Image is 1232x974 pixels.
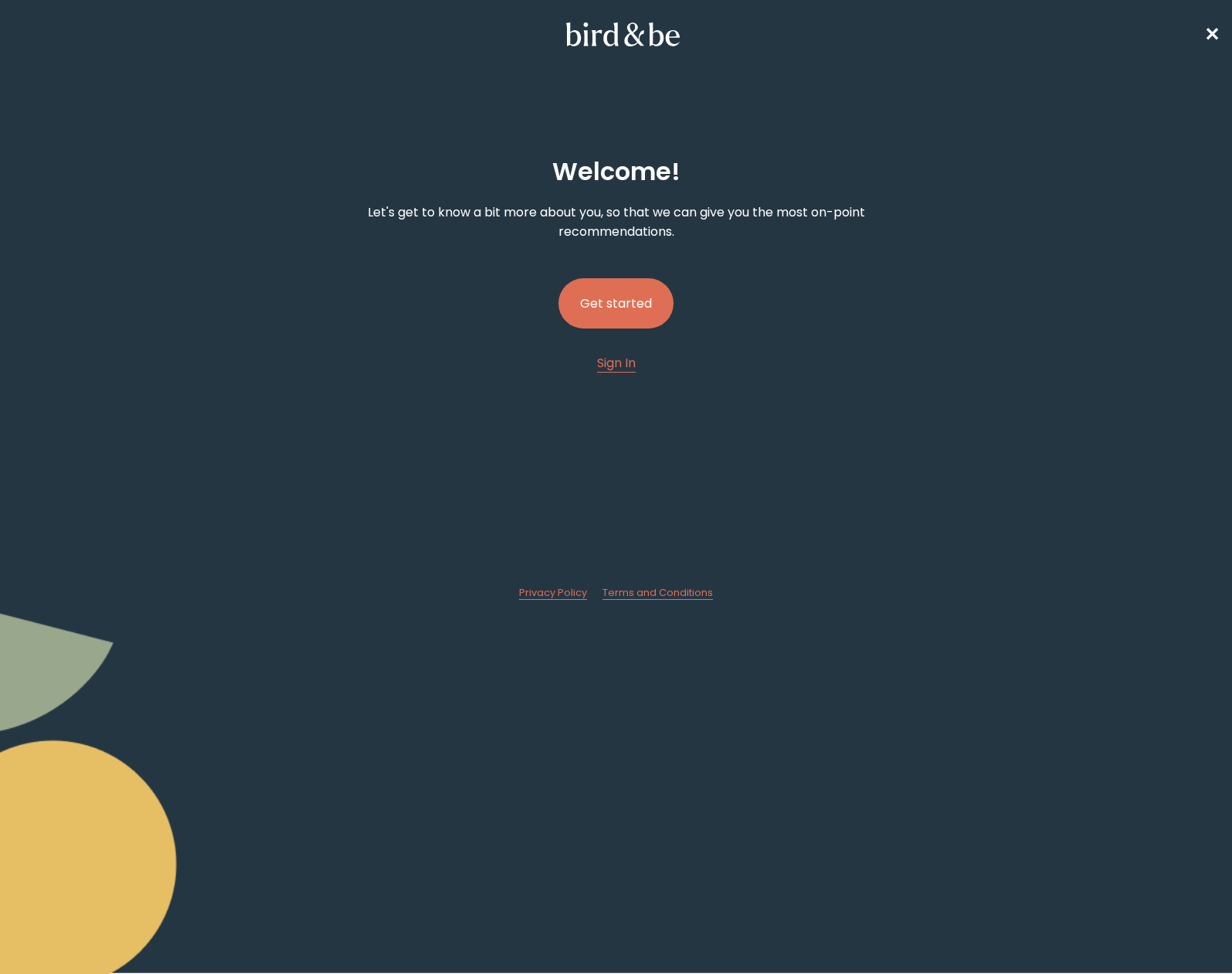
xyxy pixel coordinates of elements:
[602,586,713,599] span: Terms and Conditions
[558,278,674,329] button: Get started
[1155,901,1217,959] iframe: Gorgias live chat messenger
[519,586,587,600] a: Privacy Policy
[1204,21,1220,48] a: ✕
[602,586,713,600] a: Terms and Conditions
[321,203,912,241] p: Let's get to know a bit more about you, so that we can give you the most on-point recommendations.
[552,153,680,190] h2: Welcome !
[597,354,636,372] span: Sign In
[597,353,636,373] a: Sign In
[558,254,674,353] a: Get started
[1204,22,1220,47] span: ✕
[519,586,587,599] span: Privacy Policy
